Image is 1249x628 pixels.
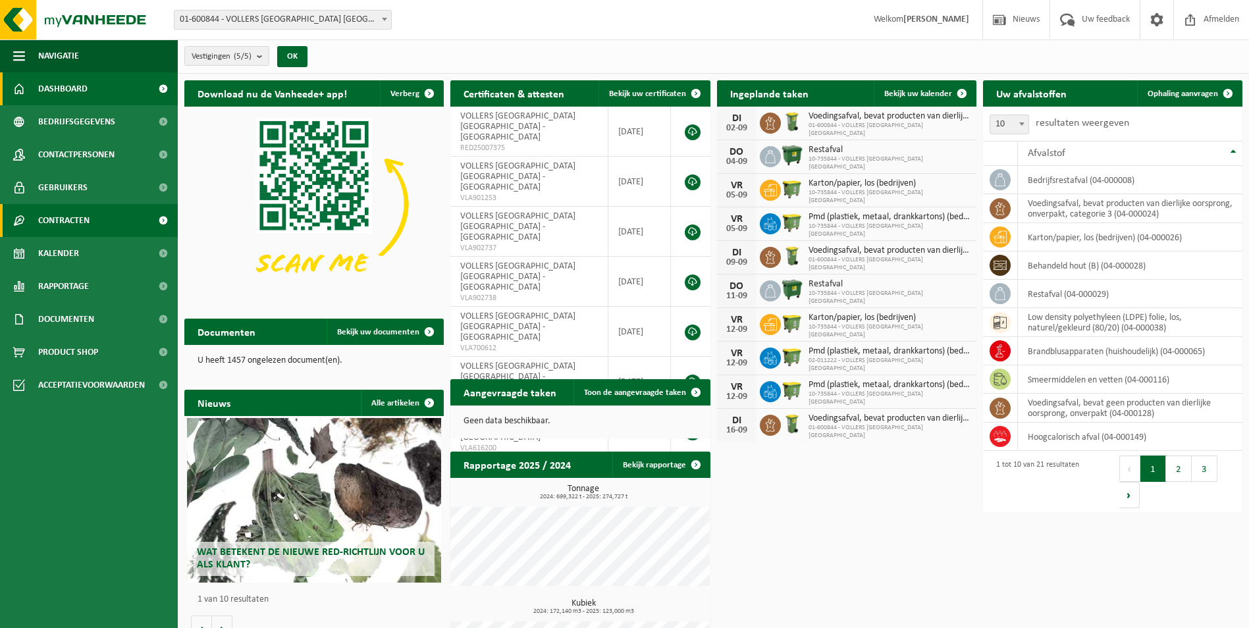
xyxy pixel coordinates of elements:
label: resultaten weergeven [1036,118,1129,128]
h2: Documenten [184,319,269,344]
button: Vestigingen(5/5) [184,46,269,66]
img: WB-1100-HPE-GN-50 [781,312,803,334]
td: brandblusapparaten (huishoudelijk) (04-000065) [1018,337,1242,365]
span: Voedingsafval, bevat producten van dierlijke oorsprong, onverpakt, categorie 3 [809,413,970,424]
span: 01-600844 - VOLLERS [GEOGRAPHIC_DATA] [GEOGRAPHIC_DATA] [809,256,970,272]
span: VOLLERS [GEOGRAPHIC_DATA] [GEOGRAPHIC_DATA] - [GEOGRAPHIC_DATA] [460,361,575,392]
span: 01-600844 - VOLLERS [GEOGRAPHIC_DATA] [GEOGRAPHIC_DATA] [809,424,970,440]
span: 10 [990,115,1029,134]
strong: [PERSON_NAME] [903,14,969,24]
span: 10-735844 - VOLLERS [GEOGRAPHIC_DATA] [GEOGRAPHIC_DATA] [809,222,970,238]
span: Acceptatievoorwaarden [38,369,145,402]
span: VLA700612 [460,343,597,353]
span: VLA902737 [460,243,597,253]
div: VR [724,315,750,325]
h2: Nieuws [184,390,244,415]
span: Bekijk uw documenten [337,328,419,336]
a: Bekijk rapportage [612,452,709,478]
span: Toon de aangevraagde taken [584,388,686,397]
img: WB-1100-HPE-GN-50 [781,346,803,368]
button: Verberg [380,80,442,107]
span: Dashboard [38,72,88,105]
span: Verberg [390,90,419,98]
span: Contactpersonen [38,138,115,171]
span: 10 [990,115,1028,134]
count: (5/5) [234,52,252,61]
h3: Tonnage [457,484,710,500]
p: 1 van 10 resultaten [198,595,437,604]
span: Contracten [38,204,90,237]
div: DO [724,281,750,292]
a: Bekijk uw certificaten [598,80,709,107]
td: voedingsafval, bevat geen producten van dierlijke oorsprong, onverpakt (04-000128) [1018,394,1242,423]
span: Restafval [809,145,970,155]
a: Wat betekent de nieuwe RED-richtlijn voor u als klant? [187,418,441,583]
p: Geen data beschikbaar. [464,417,697,426]
span: VLA902738 [460,293,597,303]
span: Kalender [38,237,79,270]
span: Product Shop [38,336,98,369]
span: Karton/papier, los (bedrijven) [809,313,970,323]
div: VR [724,348,750,359]
img: WB-0140-HPE-GN-50 [781,245,803,267]
td: [DATE] [608,207,672,257]
span: VOLLERS [GEOGRAPHIC_DATA] [GEOGRAPHIC_DATA] - [GEOGRAPHIC_DATA] [460,311,575,342]
td: restafval (04-000029) [1018,280,1242,308]
span: 10-735844 - VOLLERS [GEOGRAPHIC_DATA] [GEOGRAPHIC_DATA] [809,323,970,339]
button: Previous [1119,456,1140,482]
h2: Ingeplande taken [717,80,822,106]
a: Alle artikelen [361,390,442,416]
span: VOLLERS [GEOGRAPHIC_DATA] [GEOGRAPHIC_DATA] - [GEOGRAPHIC_DATA] [460,161,575,192]
span: Voedingsafval, bevat producten van dierlijke oorsprong, onverpakt, categorie 3 [809,246,970,256]
span: VOLLERS [GEOGRAPHIC_DATA] [GEOGRAPHIC_DATA] - [GEOGRAPHIC_DATA] [460,111,575,142]
h2: Uw afvalstoffen [983,80,1080,106]
span: Navigatie [38,39,79,72]
div: DI [724,415,750,426]
span: 2024: 699,322 t - 2025: 274,727 t [457,494,710,500]
span: Wat betekent de nieuwe RED-richtlijn voor u als klant? [197,547,425,570]
img: WB-1100-HPE-GN-50 [781,211,803,234]
td: [DATE] [608,357,672,407]
span: Vestigingen [192,47,252,66]
span: 2024: 172,140 m3 - 2025: 123,000 m3 [457,608,710,615]
p: U heeft 1457 ongelezen document(en). [198,356,431,365]
h2: Aangevraagde taken [450,379,570,405]
td: low density polyethyleen (LDPE) folie, los, naturel/gekleurd (80/20) (04-000038) [1018,308,1242,337]
h2: Certificaten & attesten [450,80,577,106]
td: [DATE] [608,257,672,307]
td: karton/papier, los (bedrijven) (04-000026) [1018,223,1242,251]
div: 02-09 [724,124,750,133]
h3: Kubiek [457,599,710,615]
span: Voedingsafval, bevat producten van dierlijke oorsprong, onverpakt, categorie 3 [809,111,970,122]
div: 05-09 [724,191,750,200]
div: 04-09 [724,157,750,167]
img: WB-0140-HPE-GN-50 [781,111,803,133]
span: Bekijk uw certificaten [609,90,686,98]
span: 10-735844 - VOLLERS [GEOGRAPHIC_DATA] [GEOGRAPHIC_DATA] [809,390,970,406]
div: DI [724,113,750,124]
span: Gebruikers [38,171,88,204]
div: 09-09 [724,258,750,267]
a: Toon de aangevraagde taken [573,379,709,406]
span: Pmd (plastiek, metaal, drankkartons) (bedrijven) [809,346,970,357]
button: 1 [1140,456,1166,482]
span: 01-600844 - VOLLERS [GEOGRAPHIC_DATA] [GEOGRAPHIC_DATA] [809,122,970,138]
div: DI [724,248,750,258]
img: WB-1100-HPE-GN-04 [781,144,803,167]
span: Afvalstof [1028,148,1065,159]
span: Restafval [809,279,970,290]
td: behandeld hout (B) (04-000028) [1018,251,1242,280]
img: WB-1100-HPE-GN-50 [781,379,803,402]
span: Pmd (plastiek, metaal, drankkartons) (bedrijven) [809,380,970,390]
span: VOLLERS [GEOGRAPHIC_DATA] [GEOGRAPHIC_DATA] - [GEOGRAPHIC_DATA] [460,211,575,242]
td: [DATE] [608,107,672,157]
a: Bekijk uw kalender [874,80,975,107]
img: WB-1100-HPE-GN-04 [781,278,803,301]
button: OK [277,46,307,67]
div: 12-09 [724,325,750,334]
td: smeermiddelen en vetten (04-000116) [1018,365,1242,394]
span: VOLLERS [GEOGRAPHIC_DATA] [GEOGRAPHIC_DATA] - [GEOGRAPHIC_DATA] [460,261,575,292]
span: 10-735844 - VOLLERS [GEOGRAPHIC_DATA] [GEOGRAPHIC_DATA] [809,189,970,205]
span: Bedrijfsgegevens [38,105,115,138]
h2: Rapportage 2025 / 2024 [450,452,584,477]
